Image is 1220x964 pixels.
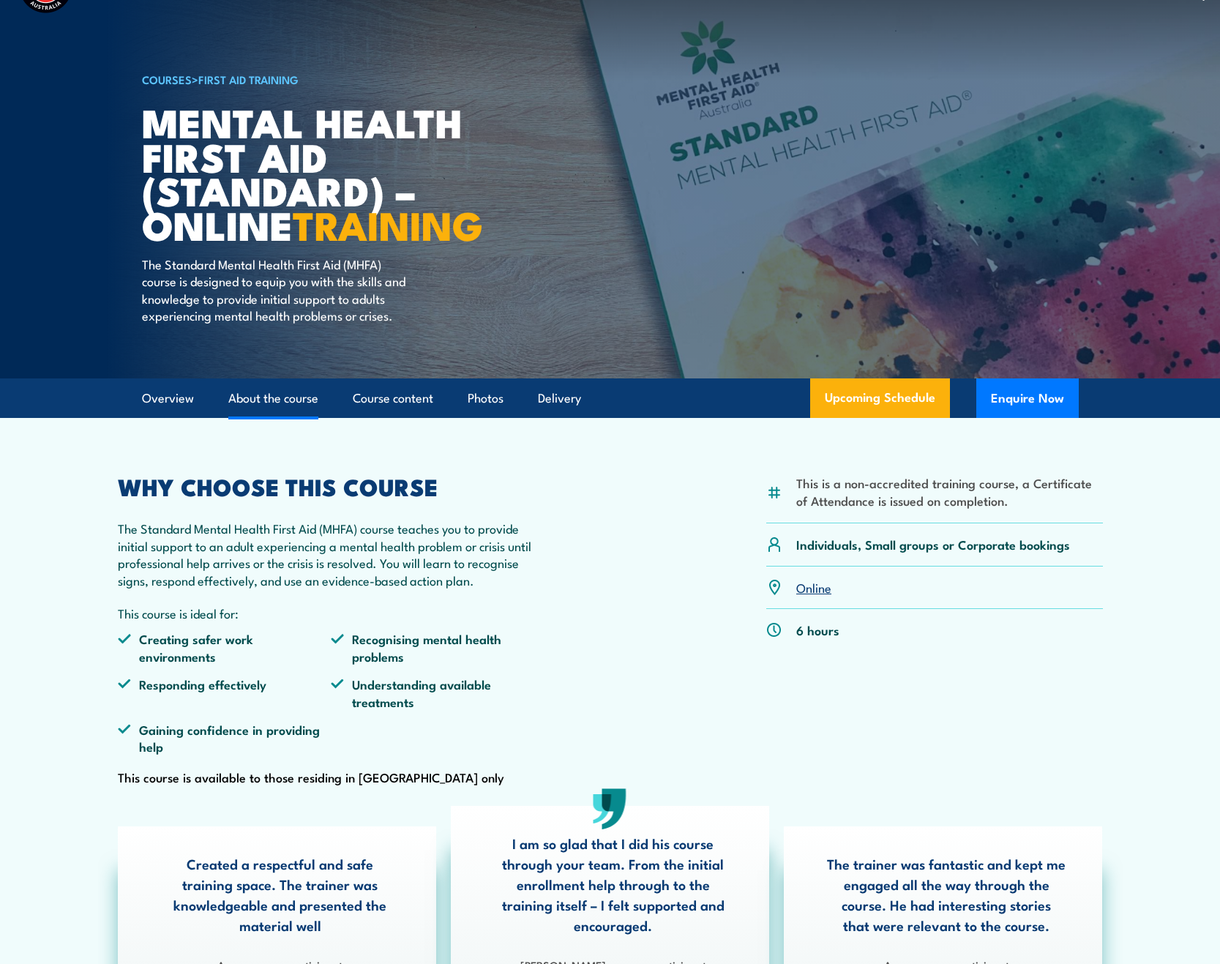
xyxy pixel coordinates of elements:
a: Overview [142,379,194,418]
li: Understanding available treatments [331,676,544,710]
li: Recognising mental health problems [331,630,544,665]
li: Creating safer work environments [118,630,332,665]
p: The Standard Mental Health First Aid (MHFA) course teaches you to provide initial support to an a... [118,520,545,589]
p: The trainer was fantastic and kept me engaged all the way through the course. He had interesting ... [827,853,1066,935]
a: Delivery [538,379,581,418]
h2: WHY CHOOSE THIS COURSE [118,476,545,496]
a: Photos [468,379,504,418]
a: COURSES [142,71,192,87]
button: Enquire Now [976,378,1079,418]
a: Course content [353,379,433,418]
li: Gaining confidence in providing help [118,721,332,755]
a: Online [796,578,831,596]
div: This course is available to those residing in [GEOGRAPHIC_DATA] only [118,476,545,788]
p: Individuals, Small groups or Corporate bookings [796,536,1070,553]
a: Upcoming Schedule [810,378,950,418]
li: This is a non-accredited training course, a Certificate of Attendance is issued on completion. [796,474,1103,509]
p: 6 hours [796,621,839,638]
h6: > [142,70,504,88]
p: I am so glad that I did his course through your team. From the initial enrollment help through to... [494,833,733,935]
h1: Mental Health First Aid (Standard) – Online [142,105,504,242]
a: First Aid Training [198,71,299,87]
strong: TRAINING [293,193,483,254]
a: About the course [228,379,318,418]
li: Responding effectively [118,676,332,710]
p: The Standard Mental Health First Aid (MHFA) course is designed to equip you with the skills and k... [142,255,409,324]
p: This course is ideal for: [118,605,545,621]
p: Created a respectful and safe training space. The trainer was knowledgeable and presented the mat... [161,853,400,935]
